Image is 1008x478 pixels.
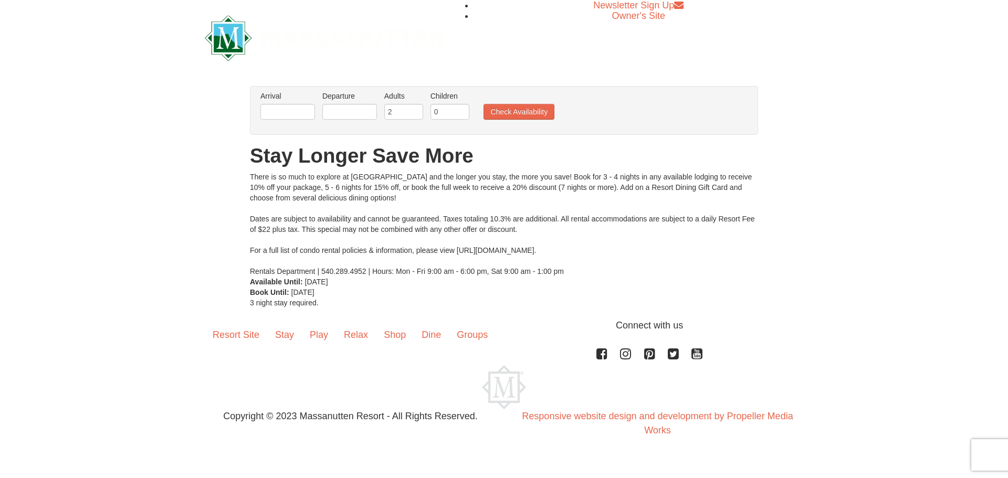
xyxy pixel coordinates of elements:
[384,91,423,101] label: Adults
[484,104,554,120] button: Check Availability
[322,91,377,101] label: Departure
[197,409,504,423] p: Copyright © 2023 Massanutten Resort - All Rights Reserved.
[205,15,445,61] img: Massanutten Resort Logo
[336,318,376,351] a: Relax
[250,288,289,296] strong: Book Until:
[414,318,449,351] a: Dine
[302,318,336,351] a: Play
[449,318,496,351] a: Groups
[250,299,319,307] span: 3 night stay required.
[267,318,302,351] a: Stay
[250,278,303,286] strong: Available Until:
[250,172,758,277] div: There is so much to explore at [GEOGRAPHIC_DATA] and the longer you stay, the more you save! Book...
[205,24,445,49] a: Massanutten Resort
[291,288,314,296] span: [DATE]
[612,10,665,21] a: Owner's Site
[376,318,414,351] a: Shop
[522,411,793,435] a: Responsive website design and development by Propeller Media Works
[482,365,526,409] img: Massanutten Resort Logo
[205,318,803,333] p: Connect with us
[260,91,315,101] label: Arrival
[205,318,267,351] a: Resort Site
[305,278,328,286] span: [DATE]
[250,145,758,166] h1: Stay Longer Save More
[430,91,469,101] label: Children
